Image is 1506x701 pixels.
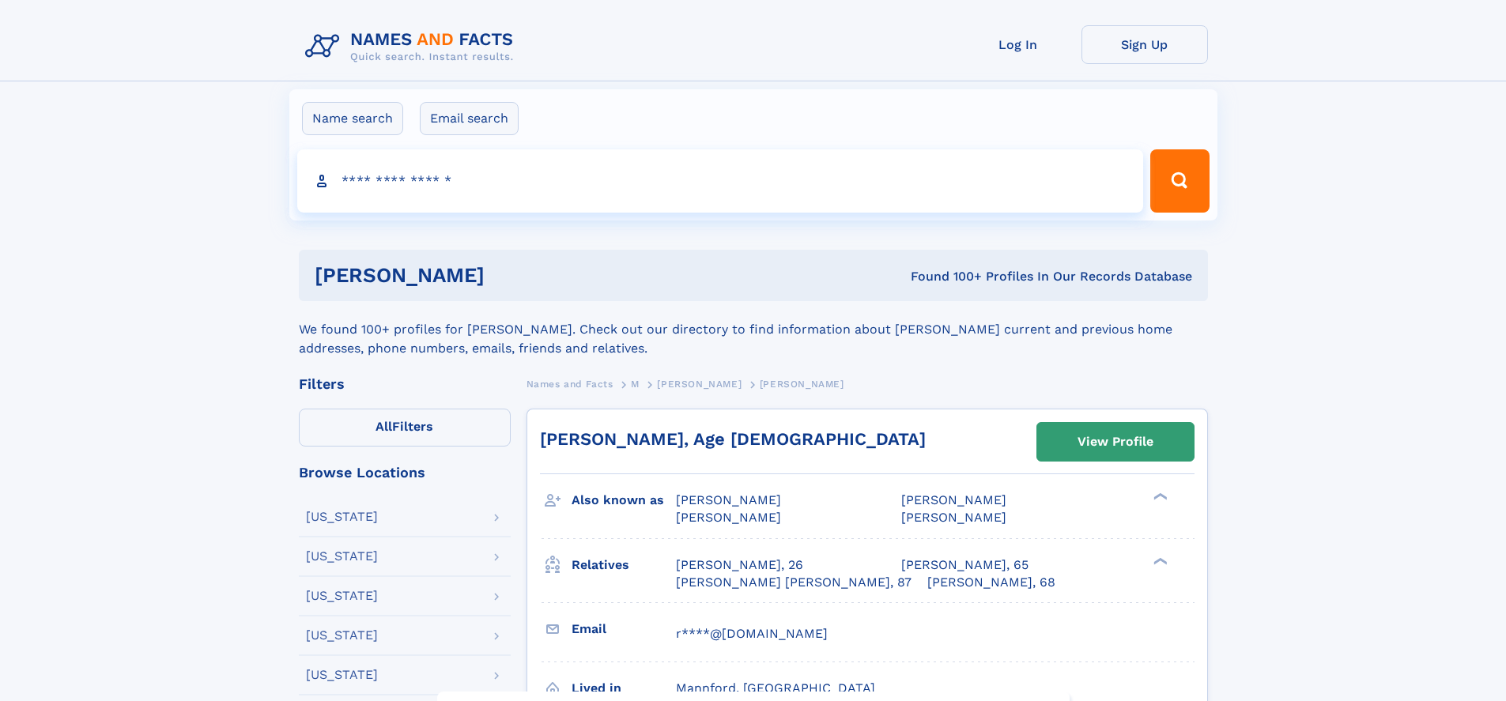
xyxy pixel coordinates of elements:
[299,409,511,447] label: Filters
[299,25,527,68] img: Logo Names and Facts
[657,374,742,394] a: [PERSON_NAME]
[572,487,676,514] h3: Also known as
[676,510,781,525] span: [PERSON_NAME]
[299,377,511,391] div: Filters
[306,590,378,602] div: [US_STATE]
[1037,423,1194,461] a: View Profile
[901,556,1029,574] a: [PERSON_NAME], 65
[697,268,1192,285] div: Found 100+ Profiles In Our Records Database
[1078,424,1153,460] div: View Profile
[540,429,926,449] a: [PERSON_NAME], Age [DEMOGRAPHIC_DATA]
[676,680,875,695] span: Mannford, [GEOGRAPHIC_DATA]
[376,419,392,434] span: All
[302,102,403,135] label: Name search
[572,552,676,579] h3: Relatives
[420,102,519,135] label: Email search
[306,511,378,523] div: [US_STATE]
[901,492,1006,507] span: [PERSON_NAME]
[572,616,676,643] h3: Email
[1150,149,1209,213] button: Search Button
[657,379,742,390] span: [PERSON_NAME]
[1149,492,1168,502] div: ❯
[299,301,1208,358] div: We found 100+ profiles for [PERSON_NAME]. Check out our directory to find information about [PERS...
[955,25,1081,64] a: Log In
[527,374,613,394] a: Names and Facts
[631,374,640,394] a: M
[299,465,511,480] div: Browse Locations
[306,550,378,563] div: [US_STATE]
[676,556,803,574] a: [PERSON_NAME], 26
[631,379,640,390] span: M
[306,629,378,642] div: [US_STATE]
[315,266,698,285] h1: [PERSON_NAME]
[1149,556,1168,566] div: ❯
[676,492,781,507] span: [PERSON_NAME]
[676,574,912,591] a: [PERSON_NAME] [PERSON_NAME], 87
[760,379,844,390] span: [PERSON_NAME]
[901,510,1006,525] span: [PERSON_NAME]
[297,149,1144,213] input: search input
[927,574,1055,591] a: [PERSON_NAME], 68
[306,669,378,681] div: [US_STATE]
[1081,25,1208,64] a: Sign Up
